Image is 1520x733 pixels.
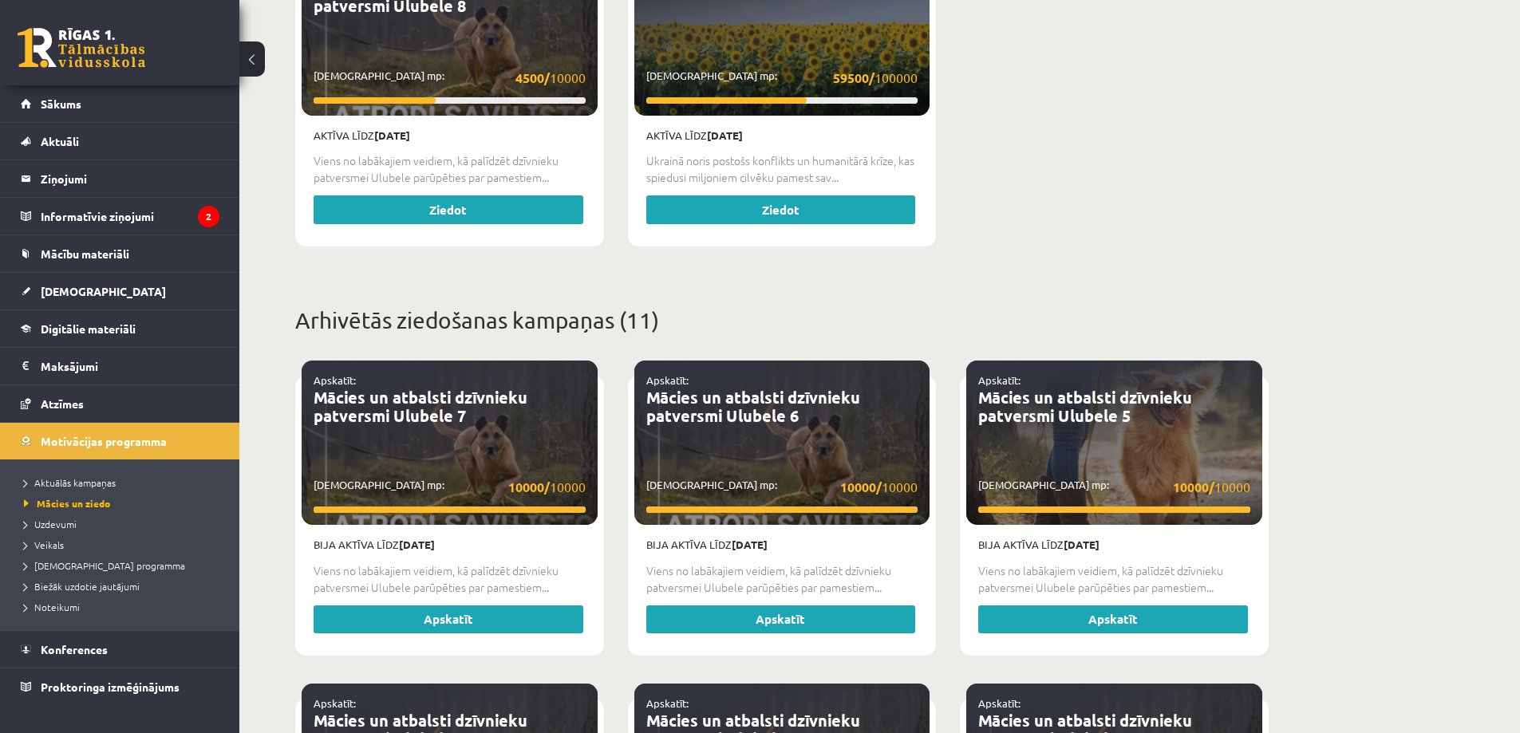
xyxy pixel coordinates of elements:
[399,538,435,551] strong: [DATE]
[646,605,916,634] a: Apskatīt
[24,518,77,530] span: Uzdevumi
[314,195,583,224] a: Ziedot
[21,348,219,384] a: Maksājumi
[515,68,586,88] span: 10000
[314,537,586,553] p: Bija aktīva līdz
[18,28,145,68] a: Rīgas 1. Tālmācības vidusskola
[24,580,140,593] span: Biežāk uzdotie jautājumi
[24,559,185,572] span: [DEMOGRAPHIC_DATA] programma
[24,538,223,552] a: Veikals
[314,387,527,426] a: Mācies un atbalsti dzīvnieku patversmi Ulubele 7
[314,562,586,596] p: Viens no labākajiem veidiem, kā palīdzēt dzīvnieku patversmei Ulubele parūpēties par pamestiem...
[24,558,223,573] a: [DEMOGRAPHIC_DATA] programma
[978,605,1248,634] a: Apskatīt
[21,85,219,122] a: Sākums
[314,152,586,186] p: Viens no labākajiem veidiem, kā palīdzēt dzīvnieku patversmei Ulubele parūpēties par pamestiem...
[21,423,219,459] a: Motivācijas programma
[314,68,586,88] p: [DEMOGRAPHIC_DATA] mp:
[41,160,219,197] legend: Ziņojumi
[24,579,223,593] a: Biežāk uzdotie jautājumi
[41,198,219,234] legend: Informatīvie ziņojumi
[515,69,550,86] strong: 4500/
[21,273,219,309] a: [DEMOGRAPHIC_DATA]
[314,477,586,497] p: [DEMOGRAPHIC_DATA] mp:
[295,304,1269,337] p: Arhivētās ziedošanas kampaņas (11)
[21,235,219,272] a: Mācību materiāli
[833,69,874,86] strong: 59500/
[41,134,79,148] span: Aktuāli
[21,668,219,705] a: Proktoringa izmēģinājums
[833,68,918,88] span: 100000
[41,396,84,411] span: Atzīmes
[646,373,689,387] a: Apskatīt:
[978,562,1250,596] p: Viens no labākajiem veidiem, kā palīdzēt dzīvnieku patversmei Ulubele parūpēties par pamestiem...
[41,680,180,694] span: Proktoringa izmēģinājums
[41,642,108,656] span: Konferences
[978,477,1250,497] p: [DEMOGRAPHIC_DATA] mp:
[21,631,219,668] a: Konferences
[314,373,356,387] a: Apskatīt:
[840,477,918,497] span: 10000
[198,206,219,227] i: 2
[314,696,356,710] a: Apskatīt:
[646,152,918,186] p: Ukrainā noris postošs konflikts un humanitārā krīze, kas spiedusi miljoniem cilvēku pamest sav...
[978,537,1250,553] p: Bija aktīva līdz
[24,496,223,510] a: Mācies un ziedo
[840,479,882,495] strong: 10000/
[508,479,550,495] strong: 10000/
[24,538,64,551] span: Veikals
[24,517,223,531] a: Uzdevumi
[646,195,916,224] a: Ziedot
[314,605,583,634] a: Apskatīt
[24,475,223,490] a: Aktuālās kampaņas
[41,348,219,384] legend: Maksājumi
[646,68,918,88] p: [DEMOGRAPHIC_DATA] mp:
[646,696,689,710] a: Apskatīt:
[978,387,1192,426] a: Mācies un atbalsti dzīvnieku patversmi Ulubele 5
[732,538,768,551] strong: [DATE]
[978,373,1021,387] a: Apskatīt:
[24,601,80,613] span: Noteikumi
[646,477,918,497] p: [DEMOGRAPHIC_DATA] mp:
[41,434,167,448] span: Motivācijas programma
[21,123,219,160] a: Aktuāli
[41,284,166,298] span: [DEMOGRAPHIC_DATA]
[21,160,219,197] a: Ziņojumi
[707,128,743,142] strong: [DATE]
[1173,477,1250,497] span: 10000
[21,385,219,422] a: Atzīmes
[1064,538,1100,551] strong: [DATE]
[21,310,219,347] a: Digitālie materiāli
[508,477,586,497] span: 10000
[646,387,860,426] a: Mācies un atbalsti dzīvnieku patversmi Ulubele 6
[1173,479,1214,495] strong: 10000/
[24,497,110,510] span: Mācies un ziedo
[41,321,136,336] span: Digitālie materiāli
[24,600,223,614] a: Noteikumi
[646,128,918,144] p: Aktīva līdz
[978,696,1021,710] a: Apskatīt:
[646,562,918,596] p: Viens no labākajiem veidiem, kā palīdzēt dzīvnieku patversmei Ulubele parūpēties par pamestiem...
[21,198,219,234] a: Informatīvie ziņojumi2
[374,128,410,142] strong: [DATE]
[646,537,918,553] p: Bija aktīva līdz
[41,97,81,111] span: Sākums
[41,246,129,261] span: Mācību materiāli
[24,476,116,489] span: Aktuālās kampaņas
[314,128,586,144] p: Aktīva līdz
